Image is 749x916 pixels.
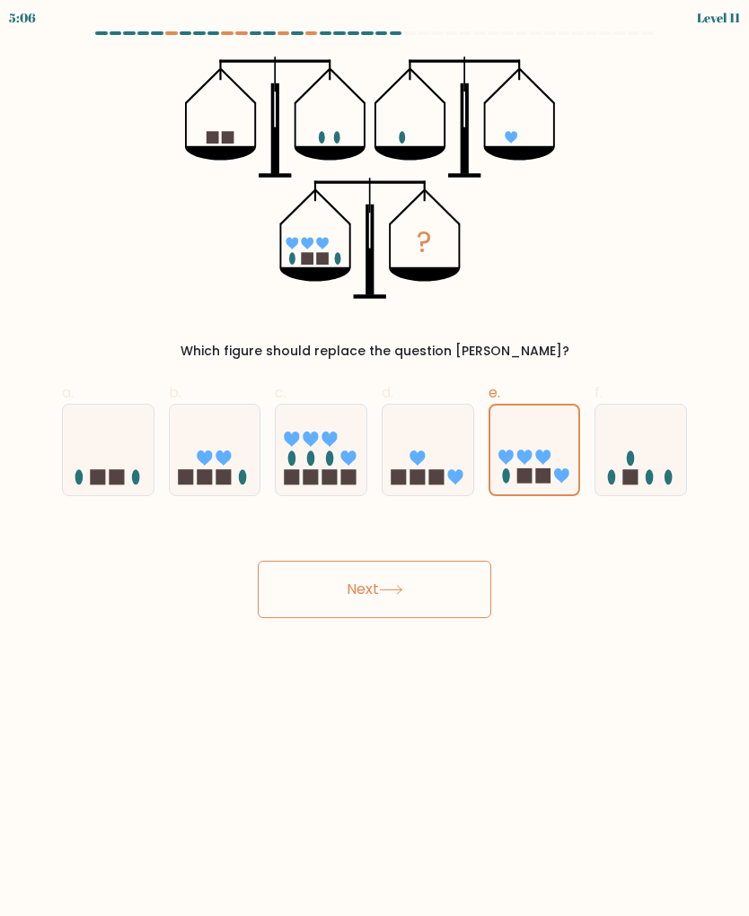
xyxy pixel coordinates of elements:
[275,382,286,403] span: c.
[489,382,500,403] span: e.
[595,382,603,403] span: f.
[697,8,740,27] div: Level 11
[9,8,36,27] div: 5:06
[62,382,74,403] span: a.
[258,561,491,618] button: Next
[417,222,432,262] tspan: ?
[382,382,393,403] span: d.
[169,382,181,403] span: b.
[73,342,676,361] div: Which figure should replace the question [PERSON_NAME]?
